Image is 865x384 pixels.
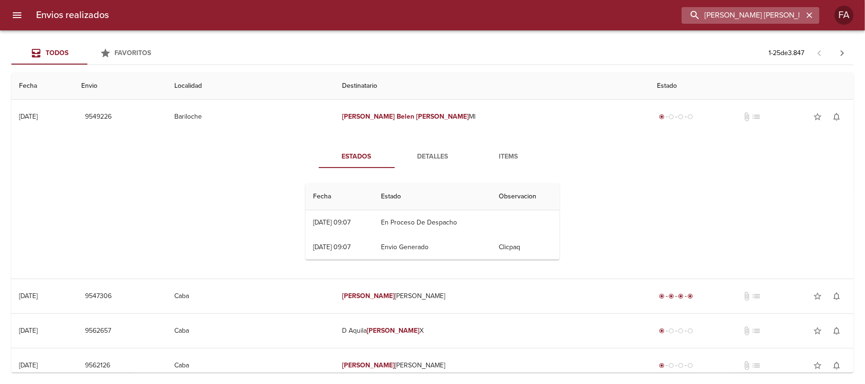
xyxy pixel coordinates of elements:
em: [PERSON_NAME] [342,112,395,121]
td: Caba [167,348,335,383]
span: Todos [46,49,68,57]
span: radio_button_unchecked [669,328,675,334]
span: radio_button_unchecked [669,114,675,120]
span: Estados [324,151,389,163]
div: Generado [657,112,695,122]
th: Destinatario [335,73,650,100]
span: radio_button_checked [688,293,694,299]
span: radio_button_unchecked [678,114,684,120]
span: Detalles [400,151,465,163]
em: [PERSON_NAME] [416,112,469,121]
div: Entregado [657,291,695,301]
table: Tabla de seguimiento [305,183,560,260]
td: Caba [167,279,335,313]
span: 9562657 [85,325,111,337]
div: [DATE] [19,327,38,335]
div: [DATE] 09:07 [313,243,351,251]
div: [DATE] [19,112,38,121]
p: 1 - 25 de 3.847 [769,48,804,58]
span: notifications_none [832,326,841,336]
span: radio_button_unchecked [688,363,694,368]
span: No tiene pedido asociado [751,291,761,301]
span: No tiene documentos adjuntos [742,291,751,301]
span: No tiene pedido asociado [751,361,761,370]
td: [PERSON_NAME] [335,279,650,313]
em: Belen [397,112,414,121]
div: FA [835,6,854,25]
em: [PERSON_NAME] [342,292,395,300]
button: 9549226 [81,108,115,126]
button: Activar notificaciones [827,356,846,375]
div: Tabs detalle de guia [319,145,547,168]
div: Generado [657,326,695,336]
button: Agregar a favoritos [808,356,827,375]
span: star_border [813,112,822,122]
span: notifications_none [832,361,841,370]
span: radio_button_checked [669,293,675,299]
span: No tiene documentos adjuntos [742,361,751,370]
span: radio_button_checked [678,293,684,299]
div: [DATE] 09:07 [313,218,351,226]
button: 9562126 [81,357,114,375]
button: 9547306 [81,288,115,305]
span: radio_button_checked [659,328,665,334]
span: radio_button_checked [659,114,665,120]
span: Pagina siguiente [831,42,854,65]
input: buscar [682,7,803,24]
div: [DATE] [19,361,38,369]
h6: Envios realizados [36,8,109,23]
th: Estado [650,73,854,100]
td: En Proceso De Despacho [373,210,491,235]
span: star_border [813,361,822,370]
div: [DATE] [19,292,38,300]
span: notifications_none [832,112,841,122]
span: radio_button_unchecked [688,114,694,120]
th: Observacion [492,183,560,210]
td: Clicpaq [492,235,560,260]
button: Agregar a favoritos [808,107,827,126]
span: star_border [813,291,822,301]
span: 9547306 [85,290,112,302]
em: [PERSON_NAME] [367,327,420,335]
span: Favoritos [115,49,152,57]
th: Localidad [167,73,335,100]
button: 9562657 [81,322,115,340]
span: notifications_none [832,291,841,301]
button: Activar notificaciones [827,287,846,306]
button: Agregar a favoritos [808,287,827,306]
span: radio_button_unchecked [688,328,694,334]
span: radio_button_checked [659,363,665,368]
span: radio_button_unchecked [678,363,684,368]
span: radio_button_unchecked [669,363,675,368]
td: [PERSON_NAME] [335,348,650,383]
button: Activar notificaciones [827,107,846,126]
td: Envio Generado [373,235,491,260]
span: No tiene documentos adjuntos [742,112,751,122]
span: radio_button_unchecked [678,328,684,334]
td: D Aquila X [335,314,650,348]
td: Ml [335,100,650,134]
td: Bariloche [167,100,335,134]
th: Envio [74,73,167,100]
span: No tiene pedido asociado [751,112,761,122]
div: Generado [657,361,695,370]
span: Items [476,151,541,163]
span: 9549226 [85,111,112,123]
button: menu [6,4,29,27]
span: No tiene pedido asociado [751,326,761,336]
span: No tiene documentos adjuntos [742,326,751,336]
span: 9562126 [85,360,110,372]
span: radio_button_checked [659,293,665,299]
button: Activar notificaciones [827,321,846,340]
button: Agregar a favoritos [808,321,827,340]
td: Caba [167,314,335,348]
div: Abrir información de usuario [835,6,854,25]
th: Estado [373,183,491,210]
span: Pagina anterior [808,48,831,57]
th: Fecha [11,73,74,100]
em: [PERSON_NAME] [342,361,395,369]
div: Tabs Envios [11,42,163,65]
th: Fecha [305,183,373,210]
span: star_border [813,326,822,336]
